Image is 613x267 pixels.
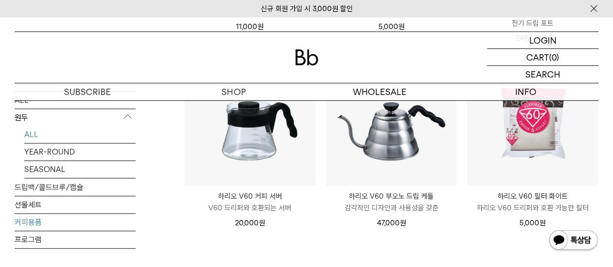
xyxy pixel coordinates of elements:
a: 커피용품 [15,214,136,231]
img: 하리오 V60 부오노 드립 케틀 [326,55,457,186]
p: 하리오 V60 커피 서버 [185,190,315,202]
span: 원 [539,219,546,227]
p: CART [526,49,549,65]
a: SEASONAL [24,161,136,178]
a: 선물세트 [15,196,136,213]
a: YEAR-ROUND [24,143,136,160]
span: 원 [259,219,265,227]
p: INFO [453,83,598,100]
a: 신규 회원 가입 시 3,000원 할인 [261,4,353,13]
p: 하리오 V60 필터 화이트 [467,190,598,202]
a: ALL [24,126,136,143]
span: 47,000 [377,219,406,227]
p: V60 드리퍼와 호환되는 서버 [185,202,315,214]
p: 원두 [15,109,136,126]
p: 감각적인 디자인과 사용성을 갖춘 [326,202,457,214]
a: SHOP [160,83,306,100]
p: SEARCH [525,66,560,83]
a: 프로그램 [15,231,136,248]
a: 하리오 V60 커피 서버 V60 드리퍼와 호환되는 서버 [185,190,315,214]
a: 하리오 V60 부오노 드립 케틀 감각적인 디자인과 사용성을 갖춘 [326,190,457,214]
img: 하리오 V60 필터 화이트 [467,55,598,186]
p: (0) [549,49,559,65]
span: 20,000 [235,219,265,227]
span: 원 [399,219,406,227]
p: WHOLESALE [307,83,453,100]
img: 로고 [295,49,318,65]
span: 5,000 [519,219,546,227]
a: LOGIN [487,32,598,49]
img: 하리오 V60 커피 서버 [185,55,315,186]
a: 하리오 V60 필터 화이트 하리오 V60 드리퍼와 호환 가능한 필터 [467,190,598,214]
a: SUBSCRIBE [15,83,160,100]
p: LOGIN [529,32,557,48]
p: 하리오 V60 드리퍼와 호환 가능한 필터 [467,202,598,214]
p: 하리오 V60 부오노 드립 케틀 [326,190,457,202]
img: 카카오톡 채널 1:1 채팅 버튼 [548,229,598,252]
a: 드립백/콜드브루/캡슐 [15,179,136,196]
a: CART (0) [487,49,598,66]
